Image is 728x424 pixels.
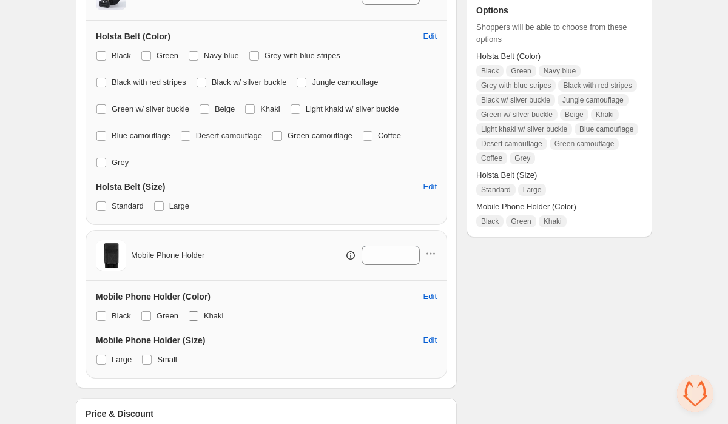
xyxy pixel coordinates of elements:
[544,217,562,226] span: Khaki
[416,287,444,306] button: Edit
[423,32,437,41] span: Edit
[481,66,499,76] span: Black
[260,104,280,113] span: Khaki
[423,335,437,345] span: Edit
[96,334,205,346] h3: Mobile Phone Holder (Size)
[476,169,642,181] span: Holsta Belt (Size)
[96,30,170,42] h3: Holsta Belt (Color)
[157,355,177,364] span: Small
[157,51,178,60] span: Green
[265,51,340,60] span: Grey with blue stripes
[112,51,131,60] span: Black
[416,177,444,197] button: Edit
[511,217,531,226] span: Green
[565,110,584,119] span: Beige
[481,153,502,163] span: Coffee
[112,201,144,210] span: Standard
[131,249,204,261] span: Mobile Phone Holder
[476,21,642,45] span: Shoppers will be able to choose from these options
[476,50,642,62] span: Holsta Belt (Color)
[169,201,189,210] span: Large
[476,4,642,16] h3: Options
[481,139,542,149] span: Desert camouflage
[204,51,239,60] span: Navy blue
[481,81,551,90] span: Grey with blue stripes
[112,158,129,167] span: Grey
[112,311,131,320] span: Black
[579,124,633,134] span: Blue camouflage
[423,182,437,192] span: Edit
[112,78,186,87] span: Black with red stripes
[554,139,615,149] span: Green camouflage
[563,81,632,90] span: Black with red stripes
[511,66,531,76] span: Green
[112,131,170,140] span: Blue camouflage
[423,292,437,301] span: Edit
[157,311,178,320] span: Green
[596,110,614,119] span: Khaki
[215,104,235,113] span: Beige
[196,131,262,140] span: Desert camouflage
[96,240,126,271] img: Mobile Phone Holder
[544,66,576,76] span: Navy blue
[204,311,224,320] span: Khaki
[562,95,624,105] span: Jungle camouflage
[677,375,713,412] div: Open chat
[96,181,165,193] h3: Holsta Belt (Size)
[481,110,553,119] span: Green w/ silver buckle
[96,291,211,303] h3: Mobile Phone Holder (Color)
[312,78,378,87] span: Jungle camouflage
[306,104,399,113] span: Light khaki w/ silver buckle
[378,131,401,140] span: Coffee
[416,27,444,46] button: Edit
[212,78,287,87] span: Black w/ silver buckle
[416,331,444,350] button: Edit
[112,104,189,113] span: Green w/ silver buckle
[86,408,153,420] h3: Price & Discount
[481,217,499,226] span: Black
[481,124,567,134] span: Light khaki w/ silver buckle
[476,201,642,213] span: Mobile Phone Holder (Color)
[112,355,132,364] span: Large
[481,95,550,105] span: Black w/ silver buckle
[481,185,511,195] span: Standard
[288,131,352,140] span: Green camouflage
[514,153,530,163] span: Grey
[523,185,542,195] span: Large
